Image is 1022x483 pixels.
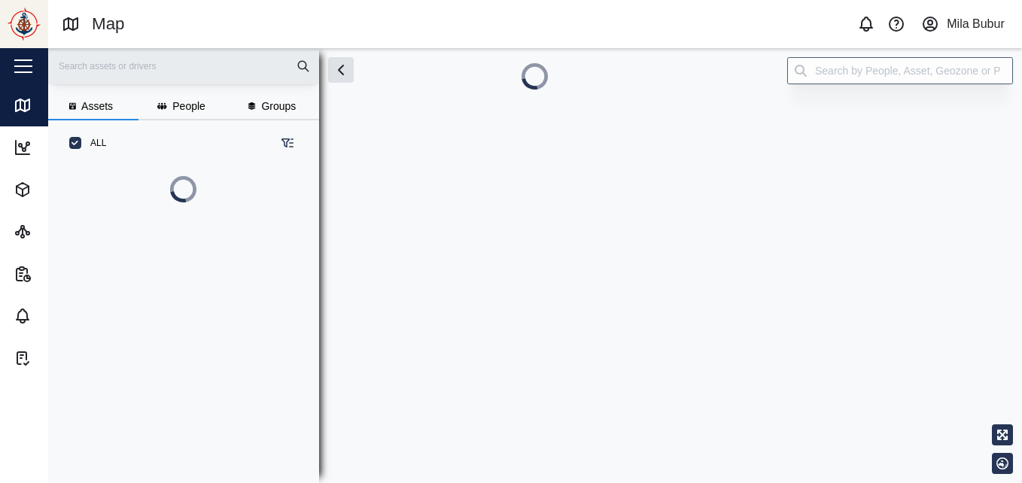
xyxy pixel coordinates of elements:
[39,97,71,114] div: Map
[92,11,125,38] div: Map
[172,101,205,111] span: People
[60,226,318,471] div: grid
[39,266,88,282] div: Reports
[39,350,78,366] div: Tasks
[39,308,84,324] div: Alarms
[261,101,296,111] span: Groups
[39,223,75,240] div: Sites
[8,8,41,41] img: Main Logo
[39,139,103,156] div: Dashboard
[81,137,106,149] label: ALL
[947,15,1004,34] div: Mila Bubur
[787,57,1013,84] input: Search by People, Asset, Geozone or Place
[57,55,310,77] input: Search assets or drivers
[81,101,113,111] span: Assets
[916,14,1010,35] button: Mila Bubur
[39,181,83,198] div: Assets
